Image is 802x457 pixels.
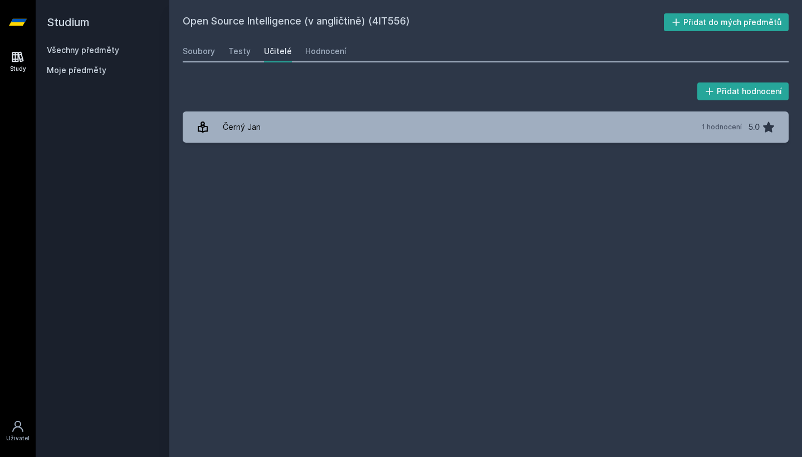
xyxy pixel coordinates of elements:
[749,116,760,138] div: 5.0
[702,123,742,132] div: 1 hodnocení
[47,65,106,76] span: Moje předměty
[183,13,664,31] h2: Open Source Intelligence (v angličtině) (4IT556)
[305,46,346,57] div: Hodnocení
[305,40,346,62] a: Hodnocení
[2,45,33,79] a: Study
[264,46,292,57] div: Učitelé
[228,46,251,57] div: Testy
[47,45,119,55] a: Všechny předměty
[183,40,215,62] a: Soubory
[6,434,30,443] div: Uživatel
[228,40,251,62] a: Testy
[264,40,292,62] a: Učitelé
[2,414,33,448] a: Uživatel
[223,116,261,138] div: Černý Jan
[183,111,789,143] a: Černý Jan 1 hodnocení 5.0
[10,65,26,73] div: Study
[697,82,789,100] button: Přidat hodnocení
[664,13,789,31] button: Přidat do mých předmětů
[183,46,215,57] div: Soubory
